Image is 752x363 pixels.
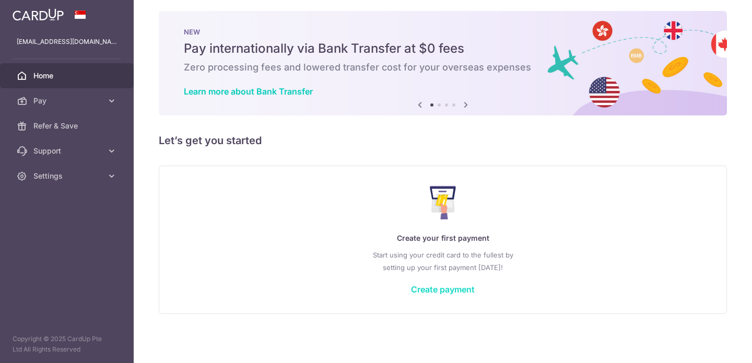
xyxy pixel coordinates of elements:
[184,61,702,74] h6: Zero processing fees and lowered transfer cost for your overseas expenses
[17,37,117,47] p: [EMAIL_ADDRESS][DOMAIN_NAME]
[184,28,702,36] p: NEW
[411,284,475,295] a: Create payment
[13,8,64,21] img: CardUp
[33,146,102,156] span: Support
[33,71,102,81] span: Home
[430,186,456,219] img: Make Payment
[159,11,727,115] img: Bank transfer banner
[184,86,313,97] a: Learn more about Bank Transfer
[33,171,102,181] span: Settings
[33,96,102,106] span: Pay
[33,121,102,131] span: Refer & Save
[184,40,702,57] h5: Pay internationally via Bank Transfer at $0 fees
[159,132,727,149] h5: Let’s get you started
[180,232,706,244] p: Create your first payment
[180,249,706,274] p: Start using your credit card to the fullest by setting up your first payment [DATE]!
